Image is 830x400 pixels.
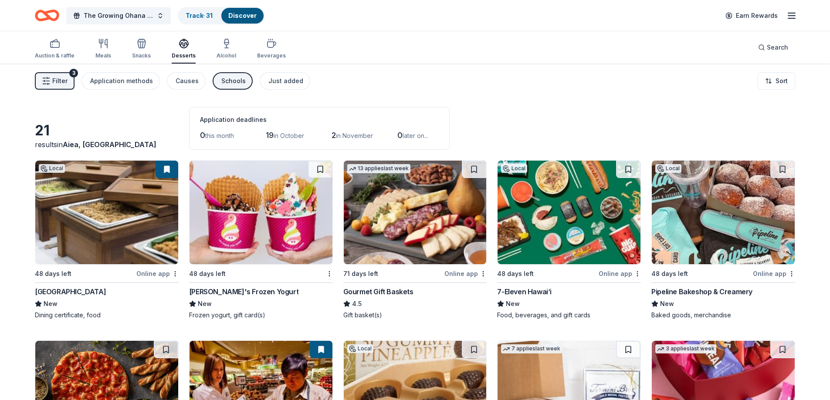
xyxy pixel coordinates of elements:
div: Online app [444,268,487,279]
span: The Growing Ohana Fundraiser Gala [84,10,153,21]
div: 3 applies last week [655,344,716,353]
div: Schools [221,76,246,86]
span: later on... [403,132,428,139]
div: Just added [268,76,303,86]
button: Search [751,39,795,56]
div: Local [39,164,65,173]
div: Application methods [90,76,153,86]
div: Application deadlines [200,114,439,125]
span: New [660,299,674,309]
div: 21 [35,122,179,139]
span: Aiea, [GEOGRAPHIC_DATA] [63,140,156,149]
div: Online app [136,268,179,279]
a: Image for 7-Eleven Hawai‘iLocal48 days leftOnline app7-Eleven Hawai‘iNewFood, beverages, and gift... [497,160,641,319]
a: Earn Rewards [720,8,783,24]
div: Desserts [172,52,196,59]
div: 7 applies last week [501,344,562,353]
button: Just added [260,72,310,90]
div: 48 days left [497,269,534,279]
button: Snacks [132,35,151,64]
div: Local [501,164,527,173]
div: Baked goods, merchandise [651,311,795,319]
button: Schools [213,72,253,90]
div: Food, beverages, and gift cards [497,311,641,319]
div: Auction & raffle [35,52,75,59]
button: Causes [167,72,206,90]
div: Pipeline Bakeshop & Creamery [651,286,752,297]
div: Local [655,164,681,173]
div: 13 applies last week [347,164,410,173]
button: Meals [95,35,111,64]
div: Dining certificate, food [35,311,179,319]
span: Sort [776,76,788,86]
button: Sort [758,72,795,90]
div: Alcohol [217,52,236,59]
div: 48 days left [189,269,226,279]
div: [PERSON_NAME]'s Frozen Yogurt [189,286,298,297]
a: Track· 31 [186,12,213,19]
span: 0 [397,131,403,140]
div: 7-Eleven Hawai‘i [497,286,552,297]
span: New [506,299,520,309]
span: 2 [332,131,336,140]
div: Online app [753,268,795,279]
div: 48 days left [651,269,688,279]
a: Image for Menchie's Frozen Yogurt48 days left[PERSON_NAME]'s Frozen YogurtNewFrozen yogurt, gift ... [189,160,333,319]
span: 19 [266,131,274,140]
span: this month [205,132,234,139]
button: Beverages [257,35,286,64]
div: results [35,139,179,150]
img: Image for 7-Eleven Hawai‘i [498,161,640,264]
div: [GEOGRAPHIC_DATA] [35,286,106,297]
a: Discover [228,12,257,19]
div: Online app [599,268,641,279]
button: Alcohol [217,35,236,64]
div: Local [347,344,373,353]
button: Auction & raffle [35,35,75,64]
img: Image for Menchie's Frozen Yogurt [190,161,332,264]
a: Image for Highway InnLocal48 days leftOnline app[GEOGRAPHIC_DATA]NewDining certificate, food [35,160,179,319]
a: Image for Pipeline Bakeshop & CreameryLocal48 days leftOnline appPipeline Bakeshop & CreameryNewB... [651,160,795,319]
button: Filter3 [35,72,75,90]
span: New [198,299,212,309]
span: in [57,140,156,149]
button: Desserts [172,35,196,64]
img: Image for Gourmet Gift Baskets [344,161,487,264]
a: Image for Gourmet Gift Baskets13 applieslast week71 days leftOnline appGourmet Gift Baskets4.5Gif... [343,160,487,319]
div: Meals [95,52,111,59]
div: 71 days left [343,269,378,279]
span: in October [274,132,304,139]
div: Gift basket(s) [343,311,487,319]
span: Search [767,42,788,53]
button: Track· 31Discover [178,7,264,24]
span: Filter [52,76,68,86]
div: 3 [69,69,78,77]
div: Causes [176,76,199,86]
span: 4.5 [352,299,362,309]
a: Home [35,5,59,26]
div: Frozen yogurt, gift card(s) [189,311,333,319]
div: 48 days left [35,269,71,279]
div: Snacks [132,52,151,59]
button: The Growing Ohana Fundraiser Gala [66,7,171,24]
button: Application methods [81,72,160,90]
span: New [44,299,58,309]
img: Image for Highway Inn [35,161,178,264]
span: 0 [200,131,205,140]
div: Beverages [257,52,286,59]
span: in November [336,132,373,139]
img: Image for Pipeline Bakeshop & Creamery [652,161,795,264]
div: Gourmet Gift Baskets [343,286,413,297]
